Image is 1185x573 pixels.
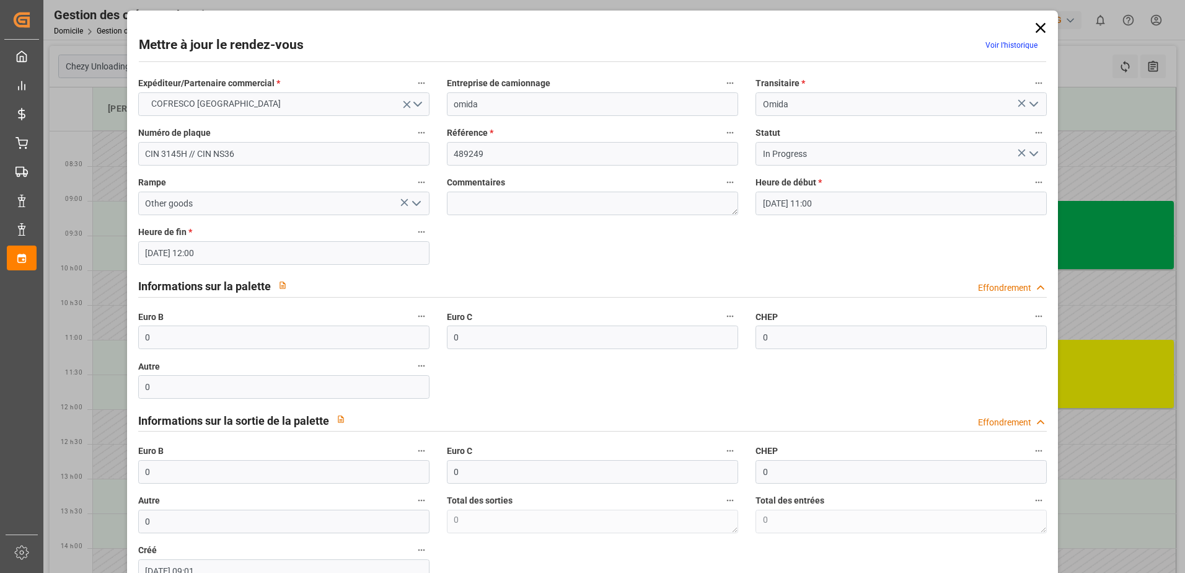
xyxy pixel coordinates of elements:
[722,443,738,459] button: Euro C
[755,446,778,456] font: CHEP
[755,78,800,88] font: Transitaire
[413,308,430,324] button: Euro B
[139,35,304,55] h2: Mettre à jour le rendez-vous
[329,407,353,431] button: View description
[722,75,738,91] button: Entreprise de camionnage
[722,174,738,190] button: Commentaires
[138,227,187,237] font: Heure de fin
[722,125,738,141] button: Référence *
[138,545,157,555] font: Créé
[978,282,1031,295] div: Effondrement
[722,308,738,324] button: Euro C
[755,495,824,505] font: Total des entrées
[1024,144,1042,164] button: Ouvrir le menu
[138,177,166,187] font: Rampe
[413,75,430,91] button: Expéditeur/Partenaire commercial *
[413,443,430,459] button: Euro B
[138,446,164,456] font: Euro B
[755,510,1047,533] textarea: 0
[413,174,430,190] button: Rampe
[1031,443,1047,459] button: CHEP
[447,128,488,138] font: Référence
[722,492,738,509] button: Total des sorties
[1031,75,1047,91] button: Transitaire *
[413,125,430,141] button: Numéro de plaque
[138,312,164,322] font: Euro B
[138,92,430,116] button: Ouvrir le menu
[413,358,430,374] button: Autre
[413,542,430,558] button: Créé
[145,97,287,110] span: COFRESCO [GEOGRAPHIC_DATA]
[755,192,1047,215] input: JJ-MM-AAAA HH :MM
[1031,308,1047,324] button: CHEP
[271,273,294,297] button: View description
[447,312,472,322] font: Euro C
[138,78,275,88] font: Expéditeur/Partenaire commercial
[755,142,1047,166] input: Type à rechercher/sélectionner
[755,177,816,187] font: Heure de début
[1031,492,1047,509] button: Total des entrées
[138,362,160,371] font: Autre
[985,41,1037,50] a: Voir l’historique
[447,495,513,505] font: Total des sorties
[413,224,430,240] button: Heure de fin *
[138,128,211,138] font: Numéro de plaque
[406,194,425,213] button: Ouvrir le menu
[138,278,271,295] h2: Informations sur la palette
[1031,174,1047,190] button: Heure de début *
[755,312,778,322] font: CHEP
[978,416,1031,429] div: Effondrement
[138,241,430,265] input: JJ-MM-AAAA HH :MM
[755,128,780,138] font: Statut
[1024,95,1042,114] button: Ouvrir le menu
[447,446,472,456] font: Euro C
[447,177,505,187] font: Commentaires
[138,192,430,215] input: Type à rechercher/sélectionner
[447,78,550,88] font: Entreprise de camionnage
[447,510,738,533] textarea: 0
[1031,125,1047,141] button: Statut
[138,495,160,505] font: Autre
[413,492,430,509] button: Autre
[138,412,329,429] h2: Informations sur la sortie de la palette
